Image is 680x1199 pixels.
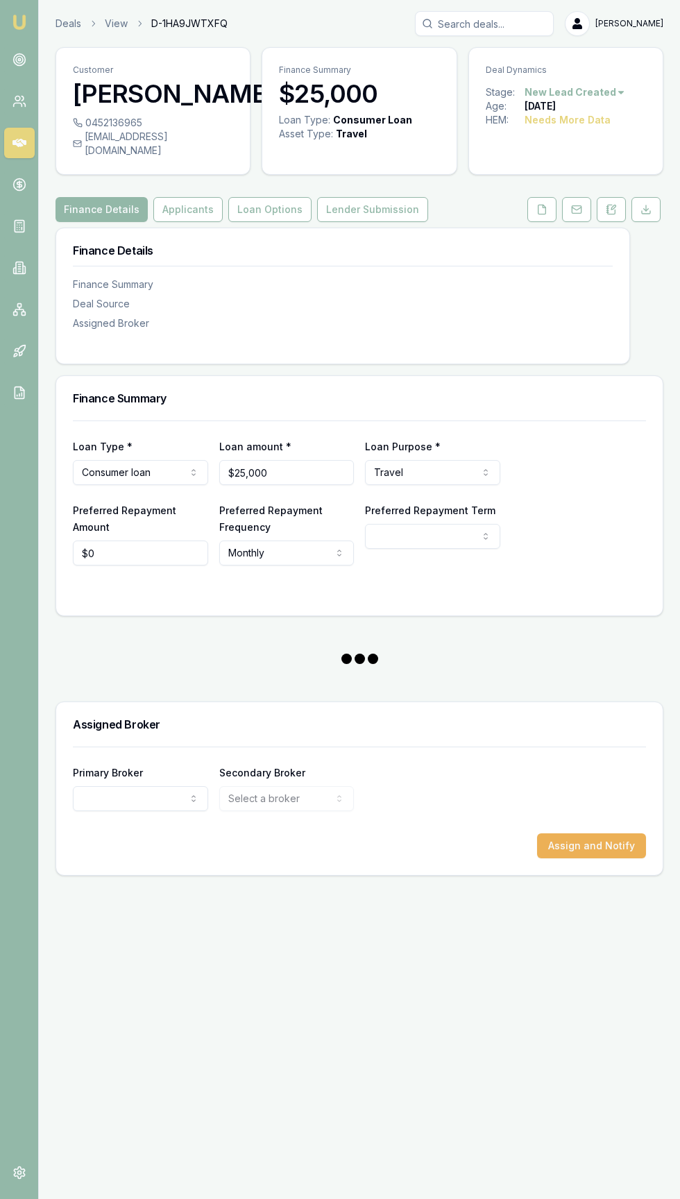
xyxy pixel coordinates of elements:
[73,719,646,730] h3: Assigned Broker
[73,245,613,256] h3: Finance Details
[333,113,412,127] div: Consumer Loan
[73,504,176,533] label: Preferred Repayment Amount
[279,113,330,127] div: Loan Type:
[105,17,128,31] a: View
[486,99,525,113] div: Age:
[226,197,314,222] a: Loan Options
[279,65,439,76] p: Finance Summary
[486,85,525,99] div: Stage:
[73,316,613,330] div: Assigned Broker
[153,197,223,222] button: Applicants
[73,767,143,779] label: Primary Broker
[314,197,431,222] a: Lender Submission
[73,541,208,566] input: $
[317,197,428,222] button: Lender Submission
[595,18,663,29] span: [PERSON_NAME]
[151,17,228,31] span: D-1HA9JWTXFQ
[279,127,333,141] div: Asset Type :
[219,441,291,452] label: Loan amount *
[365,441,441,452] label: Loan Purpose *
[56,197,148,222] button: Finance Details
[486,113,525,127] div: HEM:
[73,441,133,452] label: Loan Type *
[56,17,228,31] nav: breadcrumb
[56,197,151,222] a: Finance Details
[525,113,611,127] div: Needs More Data
[228,197,312,222] button: Loan Options
[486,65,646,76] p: Deal Dynamics
[73,65,233,76] p: Customer
[56,17,81,31] a: Deals
[11,14,28,31] img: emu-icon-u.png
[73,130,233,158] div: [EMAIL_ADDRESS][DOMAIN_NAME]
[525,99,556,113] div: [DATE]
[219,504,323,533] label: Preferred Repayment Frequency
[151,197,226,222] a: Applicants
[73,278,613,291] div: Finance Summary
[73,297,613,311] div: Deal Source
[365,504,495,516] label: Preferred Repayment Term
[525,85,626,99] button: New Lead Created
[415,11,554,36] input: Search deals
[279,80,439,108] h3: $25,000
[73,393,646,404] h3: Finance Summary
[537,833,646,858] button: Assign and Notify
[73,80,233,108] h3: [PERSON_NAME]
[219,460,355,485] input: $
[219,767,305,779] label: Secondary Broker
[336,127,367,141] div: Travel
[73,116,233,130] div: 0452136965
